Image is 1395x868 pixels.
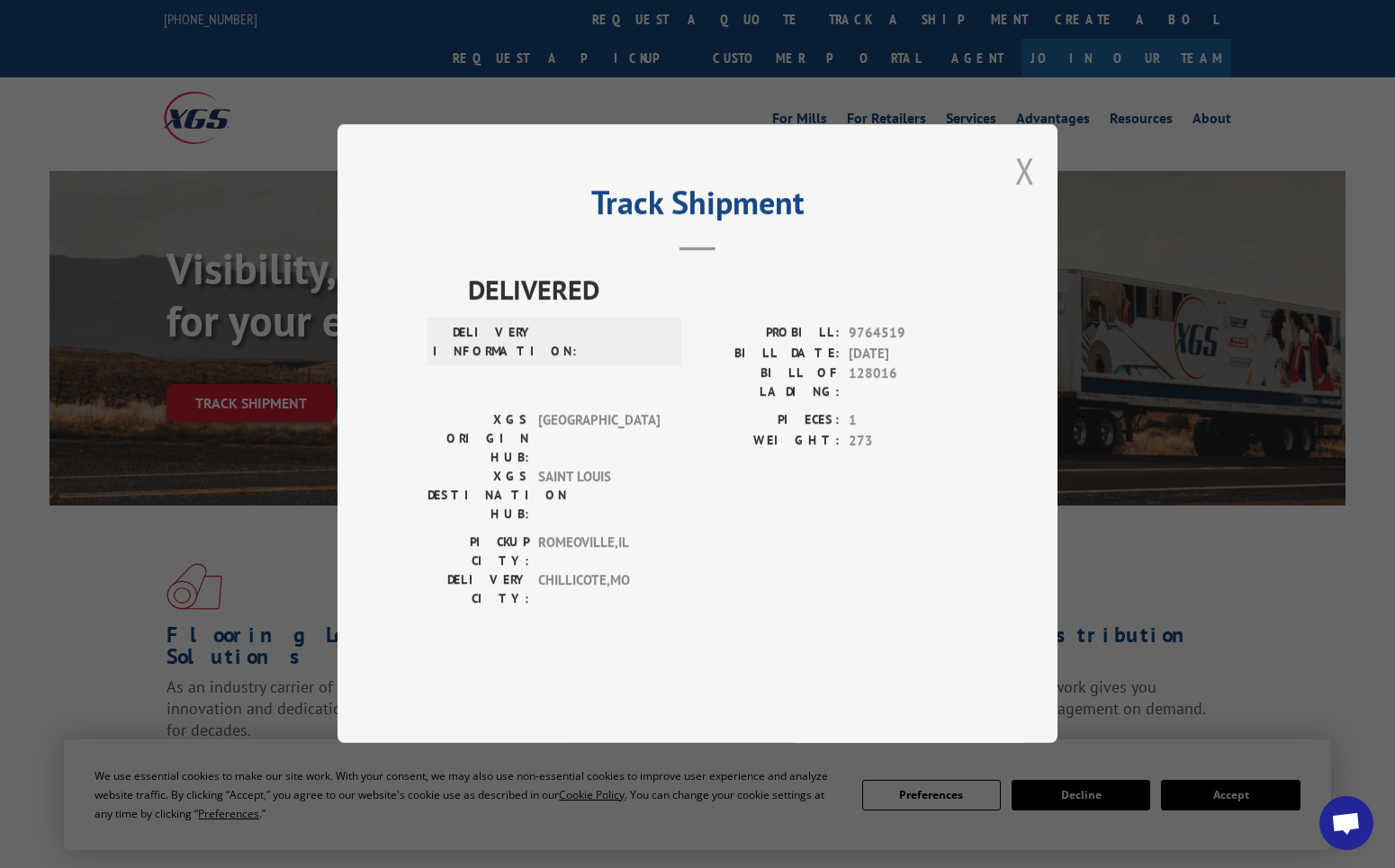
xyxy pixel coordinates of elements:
span: [GEOGRAPHIC_DATA] [538,411,660,468]
span: 1 [849,411,967,432]
span: DELIVERED [468,270,967,310]
span: [DATE] [849,344,967,364]
span: 9764519 [849,324,967,345]
label: XGS DESTINATION HUB: [427,468,529,524]
label: PROBILL: [697,324,840,345]
label: DELIVERY INFORMATION: [433,324,535,362]
label: PIECES: [697,411,840,432]
label: XGS ORIGIN HUB: [427,411,529,468]
span: SAINT LOUIS [538,468,660,524]
label: BILL DATE: [697,344,840,364]
label: PICKUP CITY: [427,533,529,571]
button: Close modal [1015,147,1035,194]
h2: Track Shipment [427,190,967,224]
span: ROMEOVILLE , IL [538,533,660,571]
label: BILL OF LADING: [697,364,840,402]
label: WEIGHT: [697,431,840,452]
span: 273 [849,431,967,452]
div: Open chat [1319,796,1373,850]
label: DELIVERY CITY: [427,571,529,609]
span: 128016 [849,364,967,402]
span: CHILLICOTE , MO [538,571,660,609]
